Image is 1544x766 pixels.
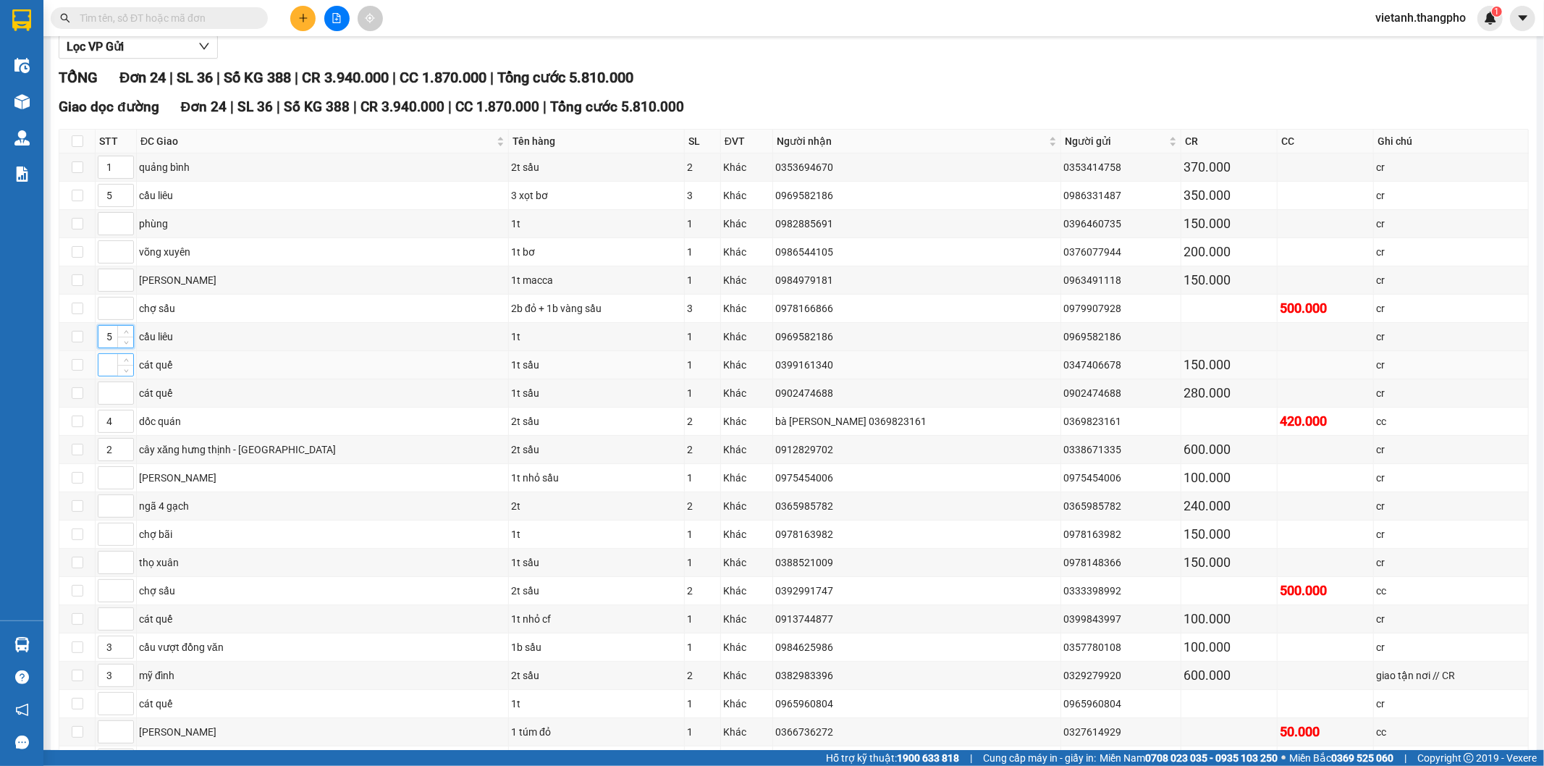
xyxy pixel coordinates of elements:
[237,98,273,115] span: SL 36
[139,413,506,429] div: dốc quán
[970,750,972,766] span: |
[723,244,770,260] div: Khác
[511,442,682,458] div: 2t sầu
[14,637,30,652] img: warehouse-icon
[723,611,770,627] div: Khác
[298,13,308,23] span: plus
[12,9,31,31] img: logo-vxr
[1184,524,1275,544] div: 150.000
[139,583,506,599] div: chợ sấu
[1280,298,1371,319] div: 500.000
[1376,272,1526,288] div: cr
[511,272,682,288] div: 1t macca
[1280,411,1371,432] div: 420.000
[1063,357,1178,373] div: 0347406678
[1376,639,1526,655] div: cr
[1376,498,1526,514] div: cr
[723,329,770,345] div: Khác
[723,583,770,599] div: Khác
[721,130,773,153] th: ĐVT
[1376,300,1526,316] div: cr
[511,498,682,514] div: 2t
[365,13,375,23] span: aim
[1281,755,1286,761] span: ⚪️
[775,244,1058,260] div: 0986544105
[284,98,350,115] span: Số KG 388
[511,244,682,260] div: 1t bơ
[723,272,770,288] div: Khác
[139,216,506,232] div: phùng
[687,272,718,288] div: 1
[723,188,770,203] div: Khác
[775,470,1058,486] div: 0975454006
[139,159,506,175] div: quảng bình
[687,357,718,373] div: 1
[1376,724,1526,740] div: cc
[983,750,1096,766] span: Cung cấp máy in - giấy in:
[1280,722,1371,742] div: 50.000
[1376,555,1526,571] div: cr
[1376,696,1526,712] div: cr
[216,69,220,86] span: |
[1376,668,1526,683] div: giao tận nơi // CR
[687,526,718,542] div: 1
[723,696,770,712] div: Khác
[1063,413,1178,429] div: 0369823161
[511,385,682,401] div: 1t sầu
[687,216,718,232] div: 1
[59,35,218,59] button: Lọc VP Gửi
[1063,188,1178,203] div: 0986331487
[511,526,682,542] div: 1t
[775,555,1058,571] div: 0388521009
[490,69,494,86] span: |
[497,69,633,86] span: Tổng cước 5.810.000
[60,13,70,23] span: search
[723,357,770,373] div: Khác
[122,328,130,337] span: up
[358,6,383,31] button: aim
[1376,470,1526,486] div: cr
[1063,244,1178,260] div: 0376077944
[775,329,1058,345] div: 0969582186
[59,98,159,115] span: Giao dọc đường
[1376,244,1526,260] div: cr
[723,470,770,486] div: Khác
[511,470,682,486] div: 1t nhỏ sầu
[1331,752,1393,764] strong: 0369 525 060
[230,98,234,115] span: |
[687,159,718,175] div: 2
[687,385,718,401] div: 1
[1063,639,1178,655] div: 0357780108
[511,188,682,203] div: 3 xọt bơ
[775,159,1058,175] div: 0353694670
[775,442,1058,458] div: 0912829702
[181,98,227,115] span: Đơn 24
[1063,668,1178,683] div: 0329279920
[1063,442,1178,458] div: 0338671335
[511,159,682,175] div: 2t sầu
[1063,583,1178,599] div: 0333398992
[723,413,770,429] div: Khác
[1065,133,1166,149] span: Người gửi
[67,38,124,56] span: Lọc VP Gửi
[687,329,718,345] div: 1
[1289,750,1393,766] span: Miền Bắc
[775,357,1058,373] div: 0399161340
[117,326,133,337] span: Increase Value
[122,356,130,365] span: up
[139,300,506,316] div: chợ sấu
[1063,724,1178,740] div: 0327614929
[775,583,1058,599] div: 0392991747
[511,583,682,599] div: 2t sầu
[550,98,684,115] span: Tổng cước 5.810.000
[723,442,770,458] div: Khác
[448,98,452,115] span: |
[775,639,1058,655] div: 0984625986
[139,357,506,373] div: cát quế
[14,130,30,146] img: warehouse-icon
[775,300,1058,316] div: 0978166866
[1404,750,1406,766] span: |
[687,244,718,260] div: 1
[139,526,506,542] div: chợ bãi
[139,272,506,288] div: [PERSON_NAME]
